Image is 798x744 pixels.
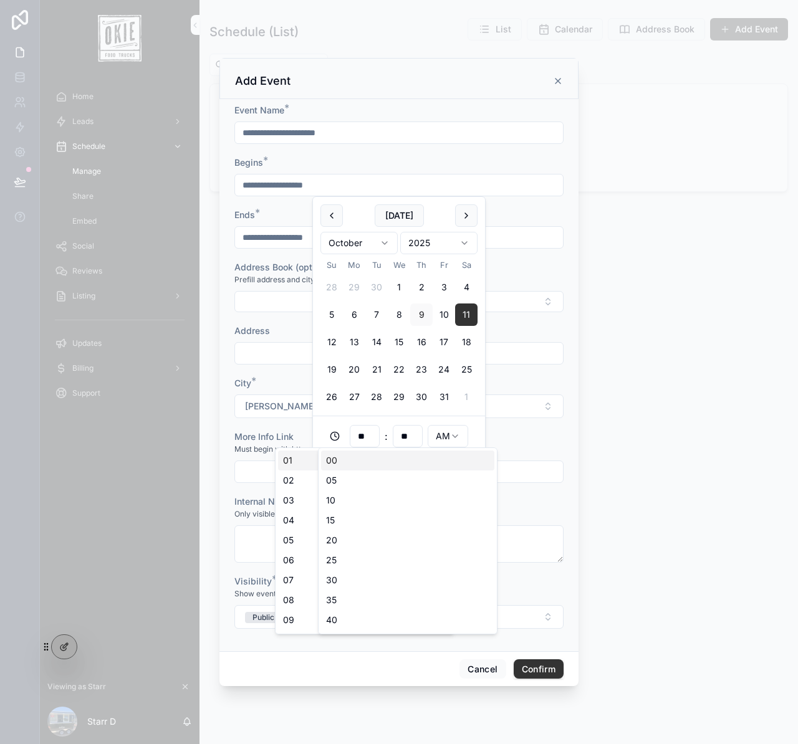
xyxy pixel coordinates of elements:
[235,74,291,88] h3: Add Event
[234,605,564,629] button: Select Button
[343,259,365,271] th: Monday
[365,303,388,326] button: Tuesday, October 7th, 2025
[278,590,451,610] div: 08
[320,386,343,408] button: Sunday, October 26th, 2025
[321,490,494,510] div: 10
[455,259,478,271] th: Saturday
[388,303,410,326] button: Wednesday, October 8th, 2025
[375,204,424,227] button: [DATE]
[278,490,451,510] div: 03
[278,470,451,490] div: 02
[388,386,410,408] button: Wednesday, October 29th, 2025
[234,431,294,442] span: More Info Link
[455,303,478,326] button: Saturday, October 11th, 2025, selected
[343,303,365,326] button: Monday, October 6th, 2025
[234,209,255,220] span: Ends
[320,358,343,381] button: Sunday, October 19th, 2025
[320,303,343,326] button: Sunday, October 5th, 2025
[410,276,433,298] button: Thursday, October 2nd, 2025
[433,331,455,353] button: Friday, October 17th, 2025
[343,276,365,298] button: Monday, September 29th, 2025
[410,303,433,326] button: Today, Thursday, October 9th, 2025
[365,358,388,381] button: Tuesday, October 21st, 2025
[234,157,263,168] span: Begins
[321,530,494,550] div: 20
[320,259,343,271] th: Sunday
[343,358,365,381] button: Monday, October 20th, 2025
[343,386,365,408] button: Monday, October 27th, 2025
[234,576,272,586] span: Visibility
[433,386,455,408] button: Friday, October 31st, 2025
[410,386,433,408] button: Thursday, October 30th, 2025
[410,259,433,271] th: Thursday
[234,275,431,285] span: Prefill address and city with a previously saved location.
[459,659,506,679] button: Cancel
[320,259,478,408] table: October 2025
[245,400,317,413] span: [PERSON_NAME]
[455,358,478,381] button: Saturday, October 25th, 2025
[234,325,270,336] span: Address
[514,659,564,679] button: Confirm
[388,358,410,381] button: Wednesday, October 22nd, 2025
[433,358,455,381] button: Friday, October 24th, 2025
[455,386,478,408] button: Saturday, November 1st, 2025
[365,259,388,271] th: Tuesday
[388,276,410,298] button: Wednesday, October 1st, 2025
[455,331,478,353] button: Saturday, October 18th, 2025
[321,610,494,630] div: 40
[321,470,494,490] div: 05
[275,447,454,634] div: Suggestions
[252,612,274,623] div: Public
[365,276,388,298] button: Tuesday, September 30th, 2025
[278,550,451,570] div: 06
[320,276,343,298] button: Sunday, September 28th, 2025
[455,276,478,298] button: Saturday, October 4th, 2025
[234,262,335,272] span: Address Book (optional)
[234,394,564,418] button: Select Button
[234,589,345,599] span: Show event in public schedule?
[278,610,451,630] div: 09
[320,331,343,353] button: Sunday, October 12th, 2025
[343,331,365,353] button: Monday, October 13th, 2025
[234,496,293,507] span: Internal Notes
[321,630,494,650] div: 45
[234,291,564,312] button: Select Button
[388,331,410,353] button: Wednesday, October 15th, 2025
[321,550,494,570] div: 25
[388,259,410,271] th: Wednesday
[321,570,494,590] div: 30
[278,570,451,590] div: 07
[234,378,251,388] span: City
[321,510,494,530] div: 15
[318,447,498,634] div: Suggestions
[320,424,478,449] div: :
[278,530,451,550] div: 05
[365,331,388,353] button: Tuesday, October 14th, 2025
[321,590,494,610] div: 35
[234,509,300,519] span: Only visible to you.
[234,444,348,454] span: Must begin with https:// or http://
[410,358,433,381] button: Thursday, October 23rd, 2025
[365,386,388,408] button: Tuesday, October 28th, 2025
[433,303,455,326] button: Friday, October 10th, 2025
[278,510,451,530] div: 04
[278,451,451,470] div: 01
[433,259,455,271] th: Friday
[234,105,284,115] span: Event Name
[410,331,433,353] button: Thursday, October 16th, 2025
[433,276,455,298] button: Friday, October 3rd, 2025
[321,451,494,470] div: 00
